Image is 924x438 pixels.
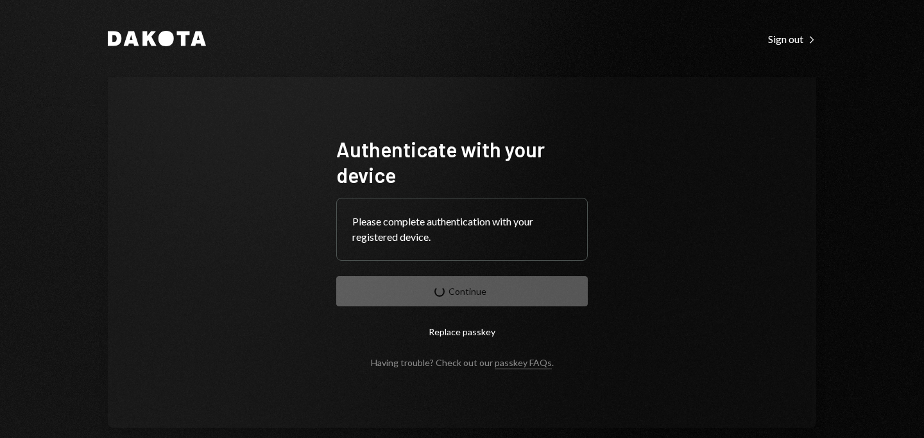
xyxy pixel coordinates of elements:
[352,214,572,245] div: Please complete authentication with your registered device.
[768,33,816,46] div: Sign out
[336,317,588,347] button: Replace passkey
[371,357,554,368] div: Having trouble? Check out our .
[768,31,816,46] a: Sign out
[495,357,552,369] a: passkey FAQs
[336,136,588,188] h1: Authenticate with your device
